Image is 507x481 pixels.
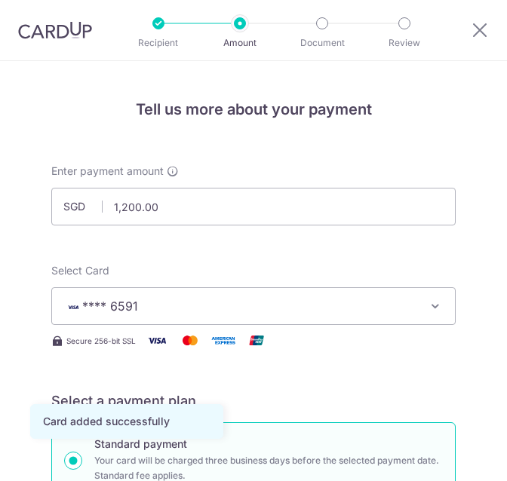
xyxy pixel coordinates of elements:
span: SGD [63,199,103,214]
img: Union Pay [241,331,272,350]
img: Visa [142,331,172,350]
img: VISA [64,302,82,312]
p: Amount [210,35,270,51]
img: Mastercard [175,331,205,350]
p: Document [292,35,352,51]
div: Card added successfully [43,414,210,429]
iframe: Opens a widget where you can find more information [410,436,492,473]
img: American Express [208,331,238,350]
span: translation missing: en.payables.payment_networks.credit_card.summary.labels.select_card [51,264,109,277]
p: Recipient [128,35,189,51]
img: CardUp [18,21,92,39]
p: Standard payment [94,435,443,453]
span: Enter payment amount [51,164,164,179]
span: Secure 256-bit SSL [66,335,136,347]
input: 0.00 [51,188,456,225]
h5: Select a payment plan [51,392,456,410]
h4: Tell us more about your payment [51,97,456,121]
p: Review [374,35,435,51]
